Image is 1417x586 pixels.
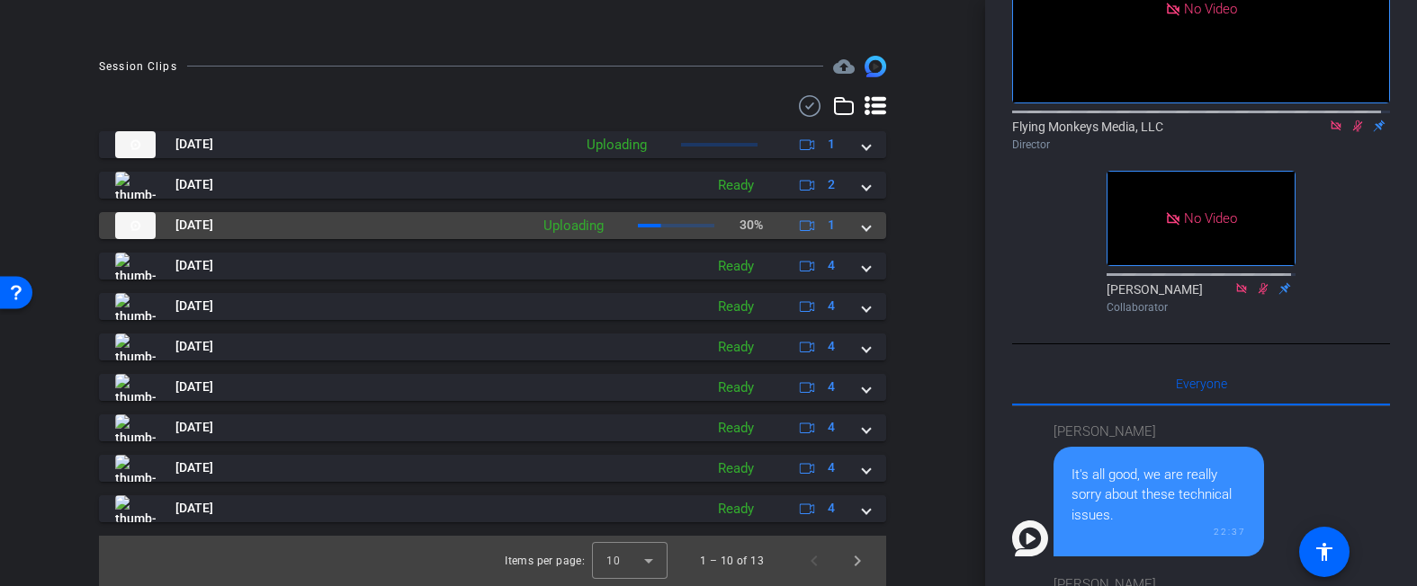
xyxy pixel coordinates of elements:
span: [DATE] [175,337,213,356]
div: [PERSON_NAME] [1054,422,1264,442]
span: 1 [828,216,835,235]
span: [DATE] [175,297,213,315]
span: 2 [828,175,835,194]
mat-expansion-panel-header: thumb-nail[DATE]Ready2 [99,172,886,199]
span: [DATE] [175,135,213,154]
p: 30% [740,216,763,235]
span: No Video [1184,210,1237,226]
mat-expansion-panel-header: thumb-nail[DATE]Uploading1 [99,131,886,158]
mat-icon: cloud_upload [833,56,855,77]
div: Ready [709,175,763,196]
span: 1 [828,135,835,154]
span: [DATE] [175,458,213,477]
div: 1 – 10 of 13 [700,552,764,570]
span: 4 [828,499,835,518]
img: thumb-nail [115,172,156,199]
span: 4 [828,337,835,356]
div: Ready [709,297,763,317]
div: Session Clips [99,58,177,75]
mat-expansion-panel-header: thumb-nail[DATE]Ready4 [99,455,886,482]
img: Session clips [865,56,886,77]
mat-expansion-panel-header: thumb-nail[DATE]Ready4 [99,414,886,441]
mat-expansion-panel-header: thumb-nail[DATE]Ready4 [99,333,886,360]
img: thumb-nail [115,253,156,280]
img: thumb-nail [115,455,156,482]
div: [PERSON_NAME] [1107,280,1296,315]
img: thumb-nail [115,414,156,441]
div: Uploading [534,216,613,236]
div: Ready [709,418,763,439]
span: [DATE] [175,256,213,275]
div: Director [1012,137,1390,153]
div: Collaborator [1107,299,1296,315]
span: [DATE] [175,377,213,396]
div: Ready [709,377,763,398]
img: thumb-nail [115,495,156,522]
div: Ready [709,256,763,277]
div: Flying Monkeys Media, LLC [1012,118,1390,153]
div: It's all good, we are really sorry about these technical issues. [1072,465,1246,526]
mat-expansion-panel-header: thumb-nail[DATE]Ready4 [99,374,886,401]
span: 4 [828,458,835,477]
span: [DATE] [175,216,213,235]
span: 4 [828,297,835,315]
img: thumb-nail [115,333,156,360]
div: 22:37 [1072,525,1246,538]
div: Ready [709,458,763,479]
span: [DATE] [175,418,213,437]
button: Previous page [793,539,836,582]
img: Profile [1012,520,1048,556]
div: Ready [709,337,763,358]
span: Destinations for your clips [833,56,855,77]
span: [DATE] [175,175,213,194]
div: Ready [709,499,763,519]
span: 4 [828,377,835,396]
mat-expansion-panel-header: thumb-nail[DATE]Uploading30%1 [99,212,886,239]
span: [DATE] [175,499,213,518]
mat-expansion-panel-header: thumb-nail[DATE]Ready4 [99,293,886,320]
div: Items per page: [505,552,585,570]
span: 4 [828,256,835,275]
img: thumb-nail [115,293,156,320]
span: 4 [828,418,835,437]
mat-icon: accessibility [1314,541,1335,563]
img: thumb-nail [115,374,156,401]
mat-expansion-panel-header: thumb-nail[DATE]Ready4 [99,495,886,522]
span: Everyone [1176,377,1227,390]
button: Next page [836,539,879,582]
div: Uploading [578,135,656,155]
mat-expansion-panel-header: thumb-nail[DATE]Ready4 [99,253,886,280]
img: thumb-nail [115,131,156,158]
img: thumb-nail [115,212,156,239]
